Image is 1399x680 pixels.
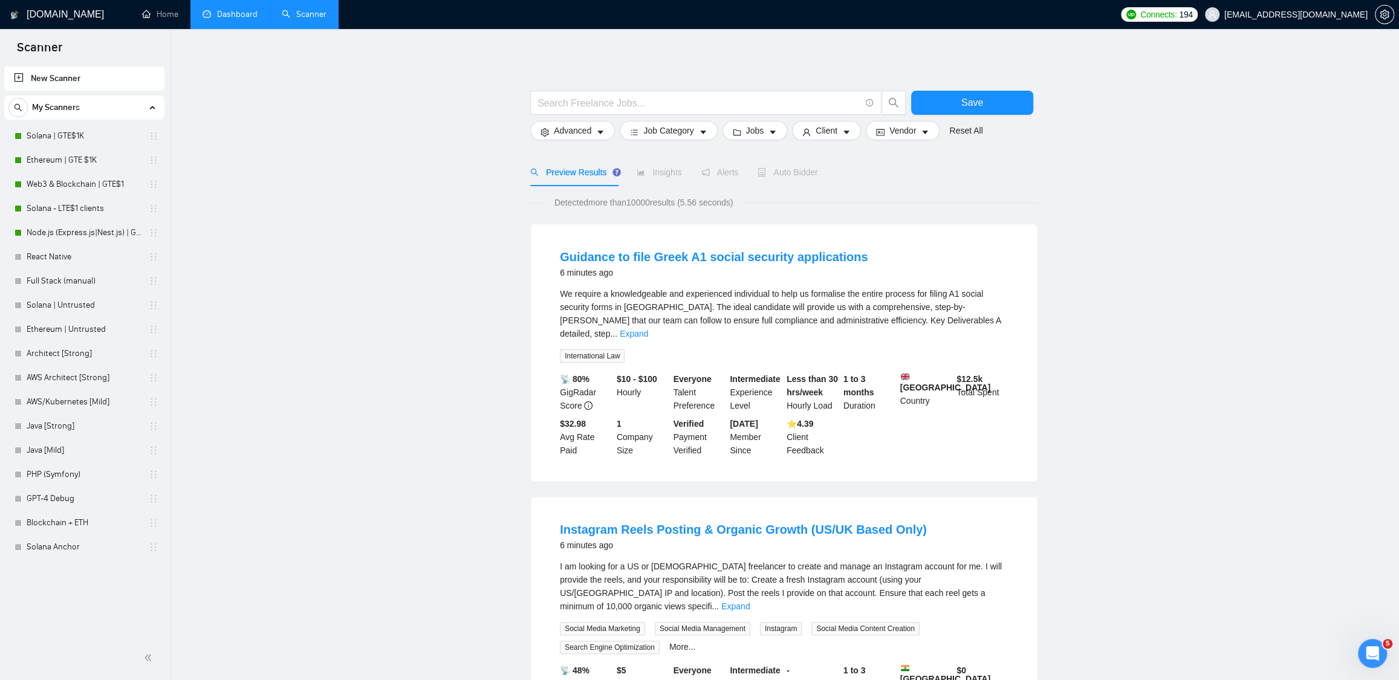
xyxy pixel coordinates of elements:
[27,366,141,390] a: AWS Architect [Strong]
[149,349,158,358] span: holder
[9,103,27,112] span: search
[610,329,617,338] span: ...
[949,124,982,137] a: Reset All
[149,325,158,334] span: holder
[27,342,141,366] a: Architect [Strong]
[722,121,788,140] button: folderJobscaret-down
[617,665,626,675] b: $ 5
[1179,8,1192,21] span: 194
[149,131,158,141] span: holder
[889,124,916,137] span: Vendor
[530,121,615,140] button: settingAdvancedcaret-down
[27,245,141,269] a: React Native
[149,300,158,310] span: holder
[560,622,645,635] span: Social Media Marketing
[701,167,739,177] span: Alerts
[149,445,158,455] span: holder
[1358,639,1387,668] iframe: Intercom live chat
[27,124,141,148] a: Solana | GTE$1K
[792,121,861,140] button: userClientcaret-down
[560,560,1008,613] div: I am looking for a US or UK-based freelancer to create and manage an Instagram account for me. I ...
[560,419,586,429] b: $32.98
[149,252,158,262] span: holder
[727,417,784,457] div: Member Since
[560,349,625,363] span: International Law
[203,9,258,19] a: dashboardDashboard
[768,128,777,137] span: caret-down
[530,167,617,177] span: Preview Results
[787,374,838,397] b: Less than 30 hrs/week
[671,372,728,412] div: Talent Preference
[144,652,156,664] span: double-left
[1375,10,1394,19] span: setting
[730,665,780,675] b: Intermediate
[843,374,874,397] b: 1 to 3 months
[921,128,929,137] span: caret-down
[27,487,141,511] a: GPT-4 Debug
[746,124,764,137] span: Jobs
[27,390,141,414] a: AWS/Kubernetes [Mild]
[4,96,164,559] li: My Scanners
[758,168,766,176] span: robot
[560,665,589,675] b: 📡 48%
[866,99,874,107] span: info-circle
[1383,639,1392,649] span: 5
[816,124,837,137] span: Client
[557,372,614,412] div: GigRadar Score
[1126,10,1136,19] img: upwork-logo.png
[530,168,539,176] span: search
[27,535,141,559] a: Solana Anchor
[730,419,758,429] b: [DATE]
[149,228,158,238] span: holder
[27,438,141,462] a: Java [Mild]
[149,397,158,407] span: holder
[787,419,813,429] b: ⭐️ 4.39
[149,542,158,552] span: holder
[954,372,1011,412] div: Total Spent
[560,562,1002,611] span: I am looking for a US or [DEMOGRAPHIC_DATA] freelancer to create and manage an Instagram account ...
[560,265,868,280] div: 6 minutes ago
[546,196,742,209] span: Detected more than 10000 results (5.56 seconds)
[149,421,158,431] span: holder
[1140,8,1177,21] span: Connects:
[784,372,841,412] div: Hourly Load
[956,374,982,384] b: $ 12.5k
[727,372,784,412] div: Experience Level
[149,470,158,479] span: holder
[149,276,158,286] span: holder
[611,167,622,178] div: Tooltip anchor
[282,9,326,19] a: searchScanner
[911,91,1033,115] button: Save
[149,373,158,383] span: holder
[7,39,72,64] span: Scanner
[898,372,955,412] div: Country
[701,168,710,176] span: notification
[956,665,966,675] b: $ 0
[584,401,592,410] span: info-circle
[4,66,164,91] li: New Scanner
[149,494,158,504] span: holder
[560,523,927,536] a: Instagram Reels Posting & Organic Growth (US/UK Based Only)
[671,417,728,457] div: Payment Verified
[149,155,158,165] span: holder
[730,374,780,384] b: Intermediate
[842,128,851,137] span: caret-down
[674,419,704,429] b: Verified
[674,665,712,675] b: Everyone
[537,96,860,111] input: Search Freelance Jobs...
[614,417,671,457] div: Company Size
[733,128,741,137] span: folder
[27,172,141,196] a: Web3 & Blockchain | GTE$1
[802,128,811,137] span: user
[614,372,671,412] div: Hourly
[674,374,712,384] b: Everyone
[712,601,719,611] span: ...
[27,317,141,342] a: Ethereum | Untrusted
[655,622,750,635] span: Social Media Management
[901,372,909,381] img: 🇬🇧
[149,204,158,213] span: holder
[758,167,817,177] span: Auto Bidder
[27,462,141,487] a: PHP (Symfony)
[560,641,660,654] span: Search Engine Optimization
[900,372,991,392] b: [GEOGRAPHIC_DATA]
